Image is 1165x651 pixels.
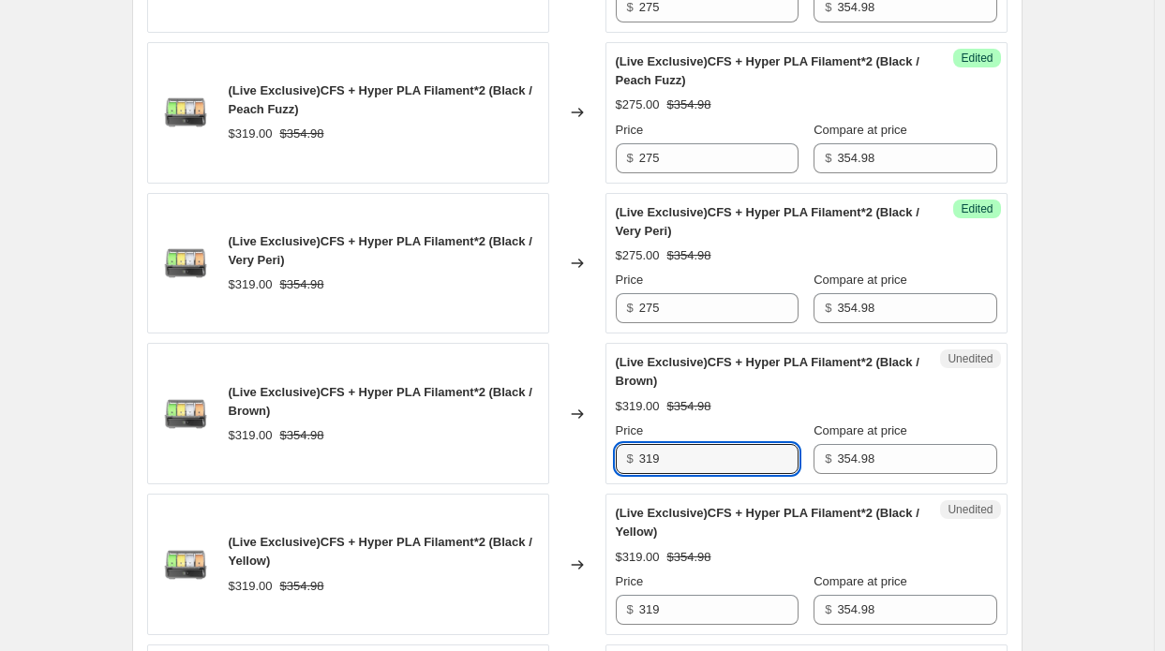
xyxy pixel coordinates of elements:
[229,83,532,116] span: (Live Exclusive)CFS + Hyper PLA Filament*2 (Black / Peach Fuzz)
[627,151,634,165] span: $
[825,151,831,165] span: $
[667,96,711,114] strike: $354.98
[157,386,214,442] img: 1_80x.png
[961,201,993,216] span: Edited
[157,235,214,291] img: 1_80x.png
[229,535,532,568] span: (Live Exclusive)CFS + Hyper PLA Filament*2 (Black / Yellow)
[961,51,993,66] span: Edited
[825,602,831,616] span: $
[814,273,907,287] span: Compare at price
[616,506,919,539] span: (Live Exclusive)CFS + Hyper PLA Filament*2 (Black / Yellow)
[667,246,711,265] strike: $354.98
[627,602,634,616] span: $
[627,451,634,466] span: $
[616,574,644,588] span: Price
[616,355,919,388] span: (Live Exclusive)CFS + Hyper PLA Filament*2 (Black / Brown)
[616,205,919,238] span: (Live Exclusive)CFS + Hyper PLA Filament*2 (Black / Very Peri)
[667,548,711,567] strike: $354.98
[616,423,644,437] span: Price
[616,246,660,265] div: $275.00
[280,577,324,596] strike: $354.98
[814,423,907,437] span: Compare at price
[616,397,660,416] div: $319.00
[814,123,907,137] span: Compare at price
[280,125,324,143] strike: $354.98
[825,451,831,466] span: $
[616,123,644,137] span: Price
[616,548,660,567] div: $319.00
[229,234,532,267] span: (Live Exclusive)CFS + Hyper PLA Filament*2 (Black / Very Peri)
[157,537,214,593] img: 1_80x.png
[157,84,214,141] img: 1_80x.png
[667,397,711,416] strike: $354.98
[229,275,273,294] div: $319.00
[280,275,324,294] strike: $354.98
[280,426,324,445] strike: $354.98
[627,301,634,315] span: $
[948,502,993,517] span: Unedited
[825,301,831,315] span: $
[229,577,273,596] div: $319.00
[948,351,993,366] span: Unedited
[814,574,907,588] span: Compare at price
[229,125,273,143] div: $319.00
[616,54,919,87] span: (Live Exclusive)CFS + Hyper PLA Filament*2 (Black / Peach Fuzz)
[616,96,660,114] div: $275.00
[229,426,273,445] div: $319.00
[229,385,532,418] span: (Live Exclusive)CFS + Hyper PLA Filament*2 (Black / Brown)
[616,273,644,287] span: Price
